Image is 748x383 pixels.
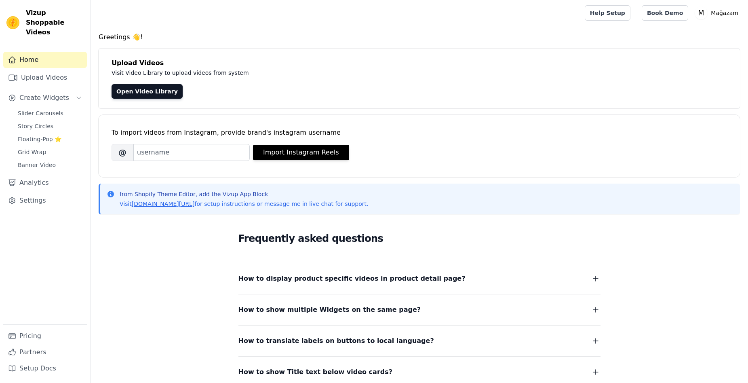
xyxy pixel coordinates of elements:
button: Import Instagram Reels [253,145,349,160]
a: Open Video Library [112,84,183,99]
a: Floating-Pop ⭐ [13,133,87,145]
span: Slider Carousels [18,109,63,117]
span: How to display product specific videos in product detail page? [238,273,466,284]
span: Banner Video [18,161,56,169]
a: Pricing [3,328,87,344]
input: username [133,144,250,161]
span: @ [112,144,133,161]
a: Slider Carousels [13,108,87,119]
a: Help Setup [585,5,630,21]
p: Visit for setup instructions or message me in live chat for support. [120,200,368,208]
h4: Upload Videos [112,58,727,68]
a: Analytics [3,175,87,191]
a: Book Demo [642,5,688,21]
a: Story Circles [13,121,87,132]
div: To import videos from Instagram, provide brand's instagram username [112,128,727,138]
span: Create Widgets [19,93,69,103]
p: Mağazam [708,6,742,20]
button: M Mağazam [695,6,742,20]
a: Setup Docs [3,360,87,377]
span: How to show Title text below video cards? [238,366,393,378]
h4: Greetings 👋! [99,32,740,42]
a: Upload Videos [3,70,87,86]
button: How to translate labels on buttons to local language? [238,335,601,347]
span: Vizup Shoppable Videos [26,8,84,37]
p: from Shopify Theme Editor, add the Vizup App Block [120,190,368,198]
button: Create Widgets [3,90,87,106]
a: [DOMAIN_NAME][URL] [132,201,195,207]
text: M [698,9,704,17]
a: Settings [3,193,87,209]
a: Banner Video [13,159,87,171]
button: How to display product specific videos in product detail page? [238,273,601,284]
button: How to show multiple Widgets on the same page? [238,304,601,315]
button: How to show Title text below video cards? [238,366,601,378]
span: How to translate labels on buttons to local language? [238,335,434,347]
h2: Frequently asked questions [238,231,601,247]
span: Floating-Pop ⭐ [18,135,61,143]
span: How to show multiple Widgets on the same page? [238,304,421,315]
a: Home [3,52,87,68]
img: Vizup [6,16,19,29]
a: Partners [3,344,87,360]
span: Grid Wrap [18,148,46,156]
a: Grid Wrap [13,146,87,158]
span: Story Circles [18,122,53,130]
p: Visit Video Library to upload videos from system [112,68,474,78]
